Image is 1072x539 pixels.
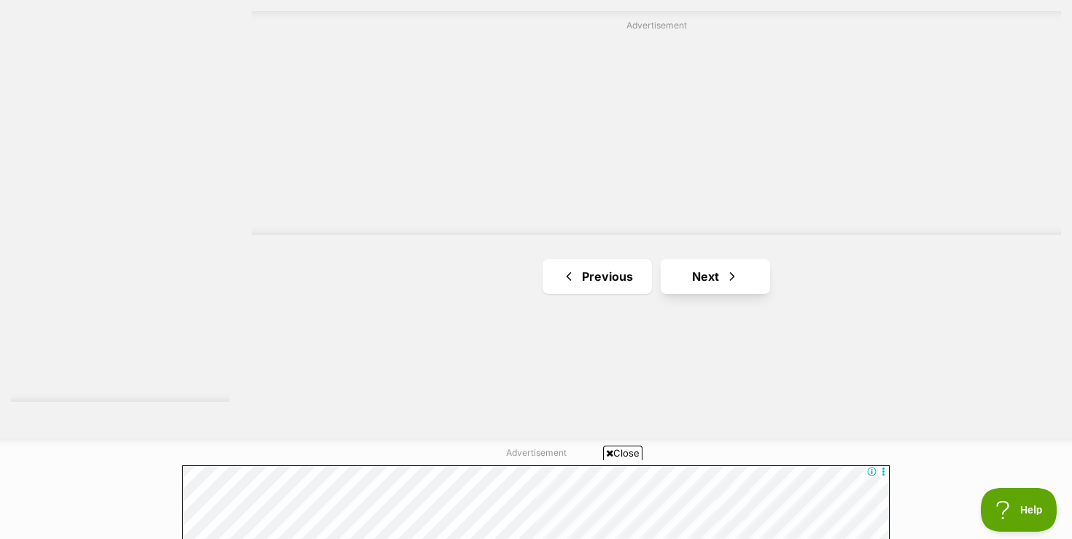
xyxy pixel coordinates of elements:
[252,259,1061,294] nav: Pagination
[303,38,1010,220] iframe: Advertisement
[981,488,1057,532] iframe: Help Scout Beacon - Open
[661,259,770,294] a: Next page
[271,466,801,532] iframe: Advertisement
[252,11,1061,235] div: Advertisement
[543,259,652,294] a: Previous page
[603,446,642,460] span: Close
